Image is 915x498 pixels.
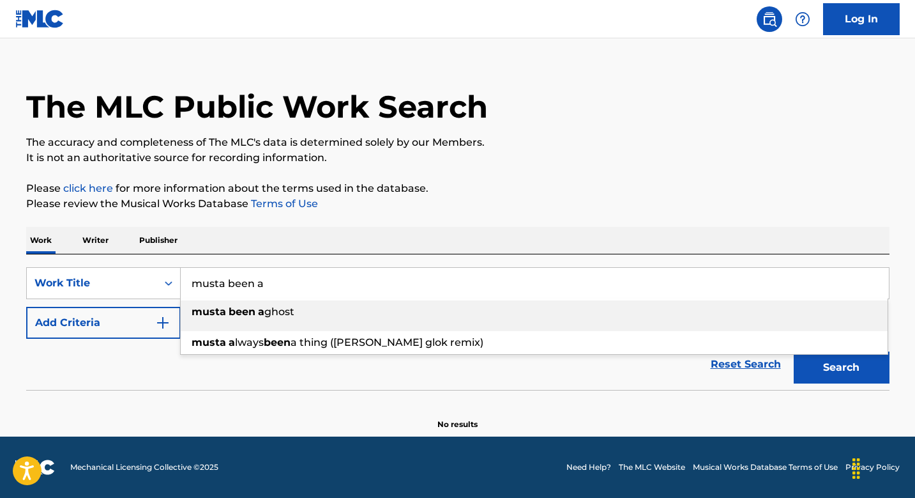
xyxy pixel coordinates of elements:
[15,460,55,475] img: logo
[34,276,149,291] div: Work Title
[693,462,838,473] a: Musical Works Database Terms of Use
[846,449,866,488] div: Drag
[757,6,782,32] a: Public Search
[192,306,226,318] strong: musta
[619,462,685,473] a: The MLC Website
[248,198,318,210] a: Terms of Use
[258,306,264,318] strong: a
[135,227,181,254] p: Publisher
[264,306,294,318] span: ghost
[63,182,113,194] a: click here
[437,403,478,430] p: No results
[26,227,56,254] p: Work
[794,352,889,384] button: Search
[26,88,488,126] h1: The MLC Public Work Search
[26,150,889,166] p: It is not an authoritative source for recording information.
[704,350,787,378] a: Reset Search
[155,315,170,331] img: 9d2ae6d4665cec9f34b9.svg
[291,336,483,348] span: a thing ([PERSON_NAME] glok remix)
[795,12,810,27] img: help
[26,267,889,390] form: Search Form
[845,462,900,473] a: Privacy Policy
[70,462,218,473] span: Mechanical Licensing Collective © 2025
[192,336,226,348] strong: musta
[79,227,112,254] p: Writer
[15,10,64,28] img: MLC Logo
[229,336,235,348] strong: a
[851,437,915,498] iframe: Chat Widget
[26,181,889,196] p: Please for more information about the terms used in the database.
[762,12,777,27] img: search
[26,196,889,212] p: Please review the Musical Works Database
[26,135,889,150] p: The accuracy and completeness of The MLC's data is determined solely by our Members.
[229,306,255,318] strong: been
[26,307,181,339] button: Add Criteria
[566,462,611,473] a: Need Help?
[823,3,900,35] a: Log In
[790,6,815,32] div: Help
[235,336,264,348] span: lways
[264,336,291,348] strong: been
